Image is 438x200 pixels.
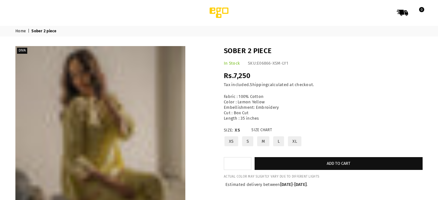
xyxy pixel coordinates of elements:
[224,82,423,88] div: Tax included. calculated at checkout.
[224,157,251,170] quantity-input: Quantity
[257,61,288,66] span: E06866-XSM-LY1
[224,71,250,80] span: Rs.7,250
[224,94,423,121] div: Fabric : 100% Cotton Color : Lemon Yellow Embellishment: Embroidery Cut : Box Cut Length : 35 inches
[280,182,293,187] time: [DATE]
[251,128,272,133] a: Size Chart
[241,136,254,147] label: S
[224,46,423,56] h1: Sober 2 piece
[411,7,423,19] a: 0
[257,136,270,147] label: M
[273,136,285,147] label: L
[192,6,246,19] img: Ego
[235,128,248,133] span: XS
[382,7,394,19] a: Search
[327,161,350,166] span: Add to cart
[224,61,240,66] span: In Stock
[31,29,57,34] span: Sober 2 piece
[419,7,424,12] span: 0
[248,61,288,66] div: SKU:
[13,10,24,15] a: Menu
[255,157,423,170] button: Add to cart
[287,136,302,147] label: XL
[15,29,27,34] a: Home
[11,26,427,36] nav: breadcrumbs
[17,48,27,54] label: Diva
[28,29,30,34] span: |
[250,82,268,87] a: Shipping
[224,128,423,133] label: Size:
[224,136,239,147] label: XS
[224,175,423,179] div: ACTUAL COLOR MAY SLIGHTLY VARY DUE TO DIFFERENT LIGHTS
[294,182,307,187] time: [DATE]
[224,182,423,188] p: Estimated delivery between - .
